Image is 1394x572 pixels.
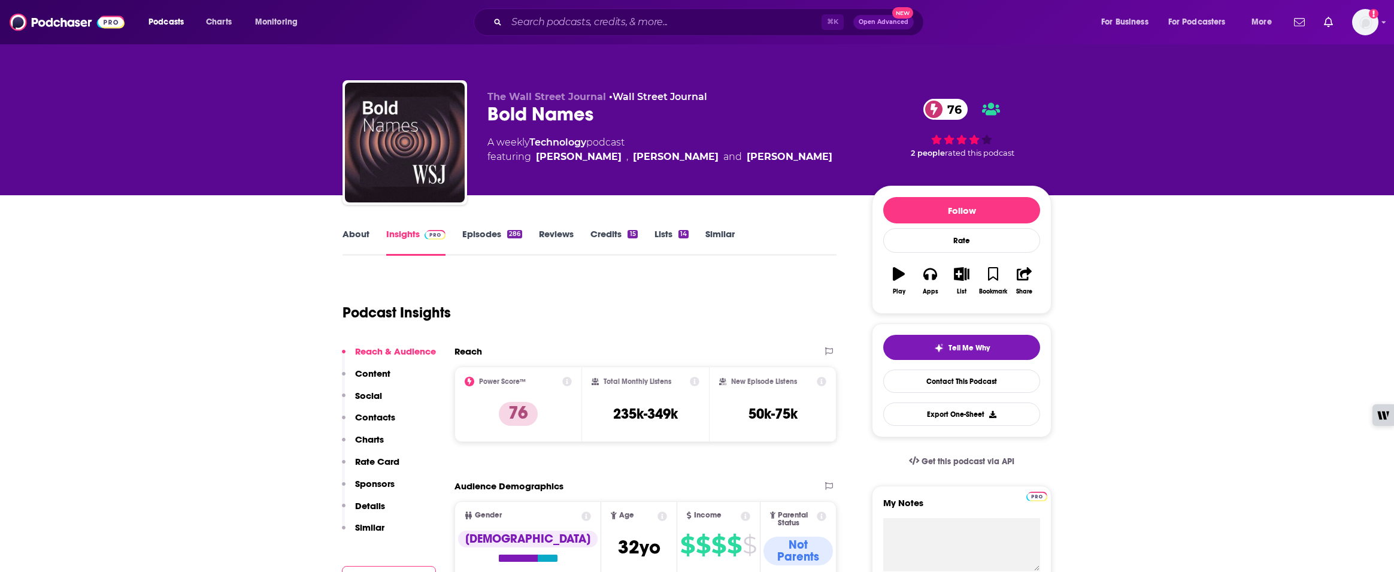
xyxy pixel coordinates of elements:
span: $ [743,535,756,555]
span: , [626,150,628,164]
div: Search podcasts, credits, & more... [485,8,935,36]
p: Sponsors [355,478,395,489]
span: Logged in as OutCastPodChaser [1352,9,1378,35]
h1: Podcast Insights [343,304,451,322]
button: open menu [1160,13,1243,32]
span: $ [696,535,710,555]
h3: 235k-349k [613,405,678,423]
button: Similar [342,522,384,544]
img: User Profile [1352,9,1378,35]
span: Age [619,512,634,519]
button: Export One-Sheet [883,402,1040,426]
a: 76 [923,99,968,120]
div: 14 [678,230,689,238]
span: For Business [1101,14,1148,31]
img: tell me why sparkle [934,343,944,353]
span: Parental Status [778,512,814,527]
span: Monitoring [255,14,298,31]
a: Show notifications dropdown [1289,12,1310,32]
span: rated this podcast [945,149,1014,158]
span: $ [680,535,695,555]
button: Bookmark [977,259,1008,302]
a: Danny Lewis [536,150,622,164]
span: Podcasts [149,14,184,31]
span: The Wall Street Journal [487,91,606,102]
span: Open Advanced [859,19,908,25]
button: Rate Card [342,456,399,478]
a: About [343,228,369,256]
a: Charts [198,13,239,32]
div: 15 [628,230,637,238]
h2: New Episode Listens [731,377,797,386]
button: open menu [1093,13,1163,32]
span: 76 [935,99,968,120]
a: Get this podcast via API [899,447,1024,476]
label: My Notes [883,497,1040,518]
a: Show notifications dropdown [1319,12,1338,32]
img: Bold Names [345,83,465,202]
a: Janet Babin [633,150,719,164]
h2: Reach [454,346,482,357]
span: New [892,7,914,19]
span: • [609,91,707,102]
button: open menu [1243,13,1287,32]
p: Rate Card [355,456,399,467]
p: Reach & Audience [355,346,436,357]
p: Social [355,390,382,401]
div: Bookmark [979,288,1007,295]
span: ⌘ K [822,14,844,30]
a: Contact This Podcast [883,370,1040,393]
div: [DEMOGRAPHIC_DATA] [458,531,598,547]
a: Jennifer Strong [747,150,832,164]
img: Podchaser Pro [1026,492,1047,501]
button: Play [883,259,914,302]
a: Reviews [539,228,574,256]
p: Charts [355,434,384,445]
span: Get this podcast via API [922,456,1014,467]
button: Reach & Audience [342,346,436,368]
span: More [1251,14,1272,31]
img: Podchaser Pro [425,230,446,240]
div: Share [1016,288,1032,295]
h3: 50k-75k [748,405,798,423]
button: Open AdvancedNew [853,15,914,29]
p: Details [355,500,385,512]
button: Follow [883,197,1040,223]
button: Apps [914,259,946,302]
div: List [957,288,966,295]
a: Pro website [1026,490,1047,501]
span: Income [694,512,722,519]
span: featuring [487,150,832,164]
button: open menu [140,13,199,32]
button: Social [342,390,382,412]
button: Share [1009,259,1040,302]
div: 286 [507,230,522,238]
button: Details [342,500,385,522]
button: open menu [247,13,313,32]
a: Technology [529,137,586,148]
span: Tell Me Why [948,343,990,353]
h2: Audience Demographics [454,480,563,492]
a: Episodes286 [462,228,522,256]
button: Charts [342,434,384,456]
p: Contacts [355,411,395,423]
input: Search podcasts, credits, & more... [507,13,822,32]
a: InsightsPodchaser Pro [386,228,446,256]
span: and [723,150,742,164]
div: Apps [923,288,938,295]
a: Credits15 [590,228,637,256]
button: tell me why sparkleTell Me Why [883,335,1040,360]
div: Play [893,288,905,295]
button: List [946,259,977,302]
h2: Total Monthly Listens [604,377,671,386]
img: Podchaser - Follow, Share and Rate Podcasts [10,11,125,34]
a: Lists14 [654,228,689,256]
h2: Power Score™ [479,377,526,386]
div: 76 2 peoplerated this podcast [872,91,1051,165]
span: Charts [206,14,232,31]
p: Similar [355,522,384,533]
span: $ [711,535,726,555]
button: Content [342,368,390,390]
